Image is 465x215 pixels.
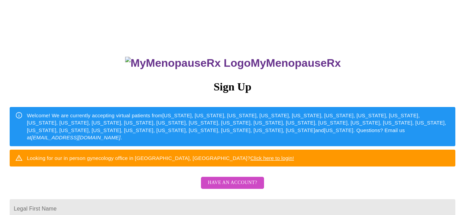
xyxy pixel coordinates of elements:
[199,184,266,190] a: Have an account?
[27,152,294,164] div: Looking for our in person gynecology office in [GEOGRAPHIC_DATA], [GEOGRAPHIC_DATA]?
[10,80,455,93] h3: Sign Up
[208,179,257,187] span: Have an account?
[125,57,251,69] img: MyMenopauseRx Logo
[201,177,264,189] button: Have an account?
[31,135,121,140] em: [EMAIL_ADDRESS][DOMAIN_NAME]
[11,57,456,69] h3: MyMenopauseRx
[250,155,294,161] a: Click here to login!
[27,109,450,144] div: Welcome! We are currently accepting virtual patients from [US_STATE], [US_STATE], [US_STATE], [US...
